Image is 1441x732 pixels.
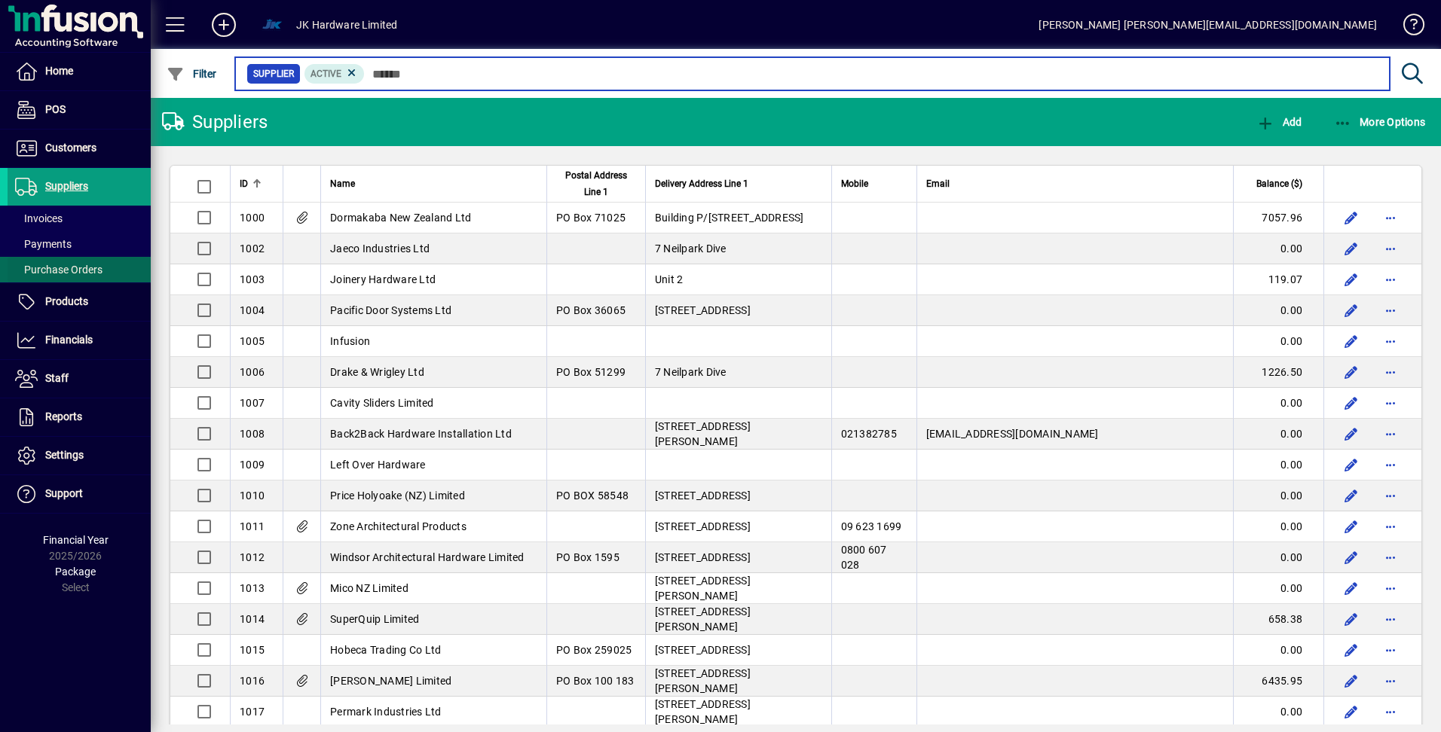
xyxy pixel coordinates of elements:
[330,459,426,471] span: Left Over Hardware
[1233,511,1323,542] td: 0.00
[1233,326,1323,357] td: 0.00
[8,257,151,282] a: Purchase Orders
[655,175,748,192] span: Delivery Address Line 1
[556,366,626,378] span: PO Box 51299
[330,335,370,347] span: Infusion
[1256,116,1302,128] span: Add
[1339,267,1363,291] button: Edit
[1339,700,1363,724] button: Edit
[841,175,907,192] div: Mobile
[1233,635,1323,666] td: 0.00
[8,322,151,359] a: Financials
[1233,264,1323,295] td: 119.07
[8,398,151,436] a: Reports
[1233,604,1323,635] td: 658.38
[655,212,804,224] span: Building P/[STREET_ADDRESS]
[45,295,88,307] span: Products
[1253,108,1305,136] button: Add
[330,428,512,440] span: Back2Back Hardware Installation Ltd
[1378,453,1403,477] button: More options
[15,212,63,224] span: Invoices
[1378,422,1403,446] button: More options
[330,551,525,563] span: Windsor Architectural Hardware Limited
[330,366,424,378] span: Drake & Wrigley Ltd
[1243,175,1316,192] div: Balance ($)
[330,582,408,594] span: Mico NZ Limited
[1256,175,1302,192] span: Balance ($)
[240,273,265,285] span: 1003
[330,212,471,224] span: Dormakaba New Zealand Ltd
[8,360,151,398] a: Staff
[1378,360,1403,384] button: More options
[240,175,274,192] div: ID
[240,520,265,532] span: 1011
[1378,669,1403,693] button: More options
[655,366,727,378] span: 7 Neilpark Dive
[311,69,341,79] span: Active
[45,180,88,192] span: Suppliers
[240,490,265,502] span: 1010
[330,613,419,625] span: SuperQuip Limited
[1330,108,1430,136] button: More Options
[330,397,434,409] span: Cavity Sliders Limited
[1378,206,1403,230] button: More options
[240,366,265,378] span: 1006
[556,304,626,316] span: PO Box 36065
[655,667,751,694] span: [STREET_ADDRESS][PERSON_NAME]
[1339,453,1363,477] button: Edit
[655,420,751,447] span: [STREET_ADDRESS][PERSON_NAME]
[556,675,635,687] span: PO Box 100 183
[240,397,265,409] span: 1007
[1339,545,1363,569] button: Edit
[1339,422,1363,446] button: Edit
[296,13,397,37] div: JK Hardware Limited
[556,551,620,563] span: PO Box 1595
[926,175,950,192] span: Email
[163,60,221,87] button: Filter
[841,544,887,571] span: 0800 607 028
[45,142,96,154] span: Customers
[1339,236,1363,261] button: Edit
[1378,267,1403,291] button: More options
[240,212,265,224] span: 1000
[8,91,151,129] a: POS
[1378,576,1403,600] button: More options
[1378,700,1403,724] button: More options
[330,675,451,687] span: [PERSON_NAME] Limited
[240,613,265,625] span: 1014
[1378,329,1403,353] button: More options
[8,475,151,513] a: Support
[330,242,430,255] span: Jaeco Industries Ltd
[1233,450,1323,480] td: 0.00
[1339,607,1363,631] button: Edit
[240,582,265,594] span: 1013
[8,53,151,90] a: Home
[1378,483,1403,508] button: More options
[45,410,82,422] span: Reports
[8,231,151,257] a: Payments
[15,238,72,250] span: Payments
[330,706,442,718] span: Permark Industries Ltd
[1339,391,1363,415] button: Edit
[304,64,365,84] mat-chip: Activation Status: Active
[330,644,441,656] span: Hobeca Trading Co Ltd
[240,242,265,255] span: 1002
[556,644,632,656] span: PO Box 259025
[330,490,465,502] span: Price Holyoake (NZ) Limited
[1339,638,1363,662] button: Edit
[655,698,751,725] span: [STREET_ADDRESS][PERSON_NAME]
[1233,573,1323,604] td: 0.00
[8,130,151,167] a: Customers
[655,304,751,316] span: [STREET_ADDRESS]
[240,304,265,316] span: 1004
[655,242,727,255] span: 7 Neilpark Dive
[1233,388,1323,419] td: 0.00
[240,551,265,563] span: 1012
[1233,542,1323,573] td: 0.00
[926,428,1099,440] span: [EMAIL_ADDRESS][DOMAIN_NAME]
[330,175,355,192] span: Name
[1339,329,1363,353] button: Edit
[556,490,629,502] span: PO BOX 58548
[167,68,217,80] span: Filter
[1339,298,1363,322] button: Edit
